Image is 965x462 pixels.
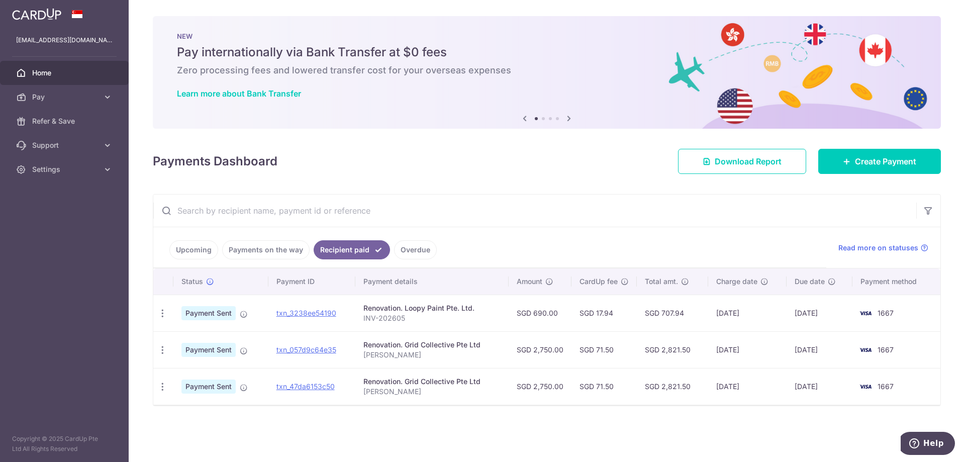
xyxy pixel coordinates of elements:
td: [DATE] [708,295,787,331]
a: txn_47da6153c50 [276,382,335,391]
div: Renovation. Grid Collective Pte Ltd [363,377,501,387]
span: Payment Sent [181,380,236,394]
th: Payment details [355,268,509,295]
td: SGD 71.50 [571,368,637,405]
div: Renovation. Loopy Paint Pte. Ltd. [363,303,501,313]
td: [DATE] [787,368,852,405]
span: Payment Sent [181,343,236,357]
td: [DATE] [708,368,787,405]
td: [DATE] [787,295,852,331]
iframe: Opens a widget where you can find more information [901,432,955,457]
span: Home [32,68,99,78]
span: 1667 [878,382,894,391]
p: NEW [177,32,917,40]
span: Status [181,276,203,287]
td: SGD 2,750.00 [509,368,571,405]
td: SGD 2,821.50 [637,368,708,405]
img: Bank transfer banner [153,16,941,129]
img: Bank Card [855,307,876,319]
a: Read more on statuses [838,243,928,253]
td: SGD 2,750.00 [509,331,571,368]
p: [EMAIL_ADDRESS][DOMAIN_NAME] [16,35,113,45]
span: Due date [795,276,825,287]
td: SGD 17.94 [571,295,637,331]
span: Download Report [715,155,782,167]
a: Download Report [678,149,806,174]
span: Create Payment [855,155,916,167]
img: Bank Card [855,344,876,356]
span: 1667 [878,345,894,354]
p: [PERSON_NAME] [363,387,501,397]
span: Refer & Save [32,116,99,126]
p: INV-202605 [363,313,501,323]
span: Total amt. [645,276,678,287]
h4: Payments Dashboard [153,152,277,170]
td: SGD 707.94 [637,295,708,331]
td: [DATE] [708,331,787,368]
span: Amount [517,276,542,287]
span: 1667 [878,309,894,317]
span: Support [32,140,99,150]
th: Payment method [852,268,940,295]
span: Payment Sent [181,306,236,320]
a: Payments on the way [222,240,310,259]
a: Recipient paid [314,240,390,259]
td: SGD 2,821.50 [637,331,708,368]
th: Payment ID [268,268,356,295]
span: Pay [32,92,99,102]
td: [DATE] [787,331,852,368]
h6: Zero processing fees and lowered transfer cost for your overseas expenses [177,64,917,76]
span: Read more on statuses [838,243,918,253]
p: [PERSON_NAME] [363,350,501,360]
a: Learn more about Bank Transfer [177,88,301,99]
span: CardUp fee [580,276,618,287]
a: Create Payment [818,149,941,174]
input: Search by recipient name, payment id or reference [153,195,916,227]
img: Bank Card [855,381,876,393]
h5: Pay internationally via Bank Transfer at $0 fees [177,44,917,60]
a: txn_3238ee54190 [276,309,336,317]
img: CardUp [12,8,61,20]
td: SGD 71.50 [571,331,637,368]
div: Renovation. Grid Collective Pte Ltd [363,340,501,350]
a: Overdue [394,240,437,259]
span: Settings [32,164,99,174]
a: Upcoming [169,240,218,259]
span: Charge date [716,276,757,287]
td: SGD 690.00 [509,295,571,331]
a: txn_057d9c64e35 [276,345,336,354]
